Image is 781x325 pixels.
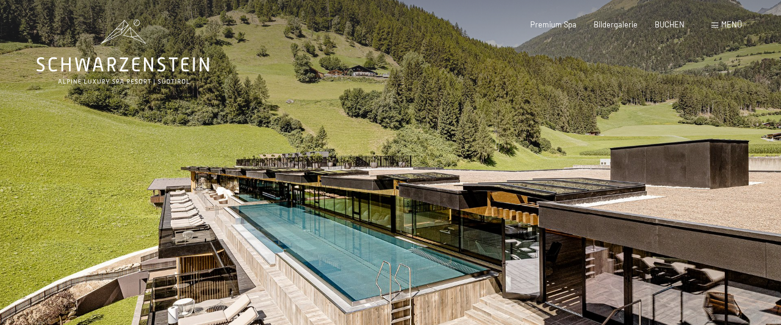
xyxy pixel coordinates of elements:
[594,20,638,29] a: Bildergalerie
[655,20,685,29] a: BUCHEN
[530,20,577,29] a: Premium Spa
[721,20,742,29] span: Menü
